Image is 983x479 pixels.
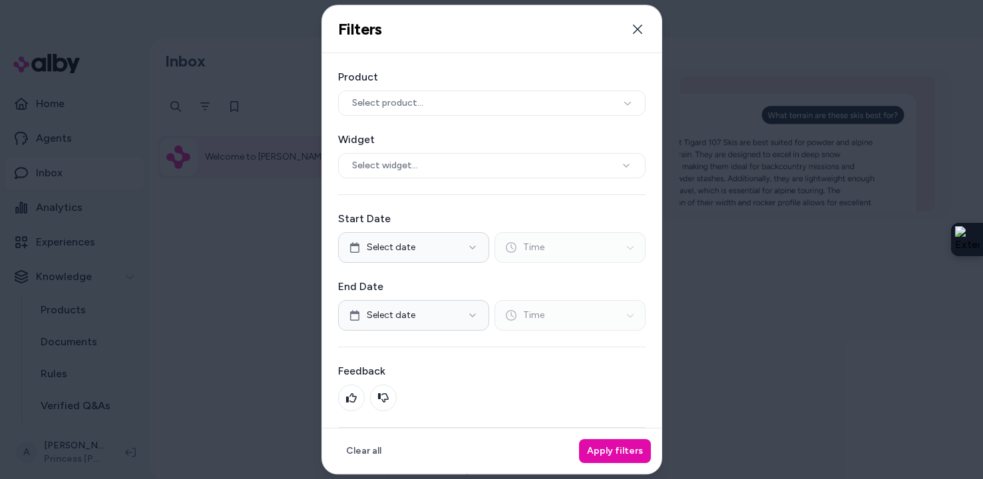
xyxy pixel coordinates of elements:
[338,69,646,85] label: Product
[338,300,489,331] button: Select date
[352,96,423,110] span: Select product...
[338,232,489,263] button: Select date
[579,439,651,463] button: Apply filters
[338,19,382,39] h2: Filters
[367,309,415,322] span: Select date
[338,363,646,379] label: Feedback
[367,241,415,254] span: Select date
[338,439,389,463] button: Clear all
[338,132,646,148] label: Widget
[338,211,646,227] label: Start Date
[338,279,646,295] label: End Date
